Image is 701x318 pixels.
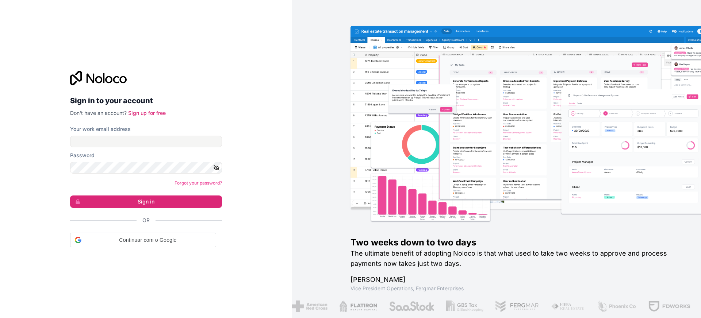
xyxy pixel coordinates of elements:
h2: The ultimate benefit of adopting Noloco is that what used to take two weeks to approve and proces... [350,248,678,269]
button: Sign in [70,195,222,208]
img: /assets/gbstax-C-GtDUiK.png [433,300,470,312]
label: Your work email address [70,125,131,133]
img: /assets/fergmar-CudnrXN5.png [481,300,526,312]
img: /assets/fdworks-Bi04fVtw.png [634,300,677,312]
input: Email address [70,136,222,147]
h1: Two weeks down to two days [350,237,678,248]
h1: [PERSON_NAME] [350,275,678,285]
img: /assets/fiera-fwj2N5v4.png [537,300,572,312]
span: Continuar com o Google [84,236,211,244]
span: Or [142,217,150,224]
img: /assets/american-red-cross-BAupjrZR.png [278,300,314,312]
label: Password [70,152,95,159]
h1: Vice President Operations , Fergmar Enterprises [350,285,678,292]
input: Password [70,162,222,174]
img: /assets/flatiron-C8eUkumj.png [326,300,364,312]
h2: Sign in to your account [70,94,222,107]
div: Continuar com o Google [70,233,216,247]
a: Forgot your password? [175,180,222,186]
span: Don't have an account? [70,110,127,116]
a: Sign up for free [128,110,166,116]
img: /assets/phoenix-BREaitsQ.png [583,300,623,312]
img: /assets/saastock-C6Zbiodz.png [375,300,421,312]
